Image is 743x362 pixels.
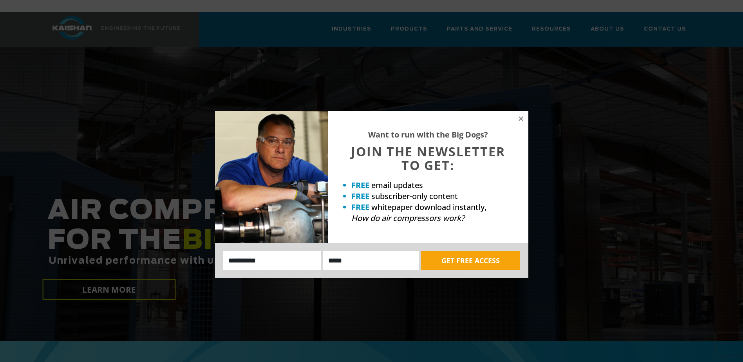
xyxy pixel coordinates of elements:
[371,191,458,201] span: subscriber-only content
[517,115,524,122] button: Close
[323,251,419,270] input: Email
[351,191,369,201] strong: FREE
[351,202,369,212] strong: FREE
[368,129,488,140] strong: Want to run with the Big Dogs?
[371,180,423,190] span: email updates
[351,213,465,223] em: How do air compressors work?
[351,143,505,174] span: JOIN THE NEWSLETTER TO GET:
[421,251,520,270] button: GET FREE ACCESS
[351,180,369,190] strong: FREE
[371,202,486,212] span: whitepaper download instantly,
[223,251,321,270] input: Name:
